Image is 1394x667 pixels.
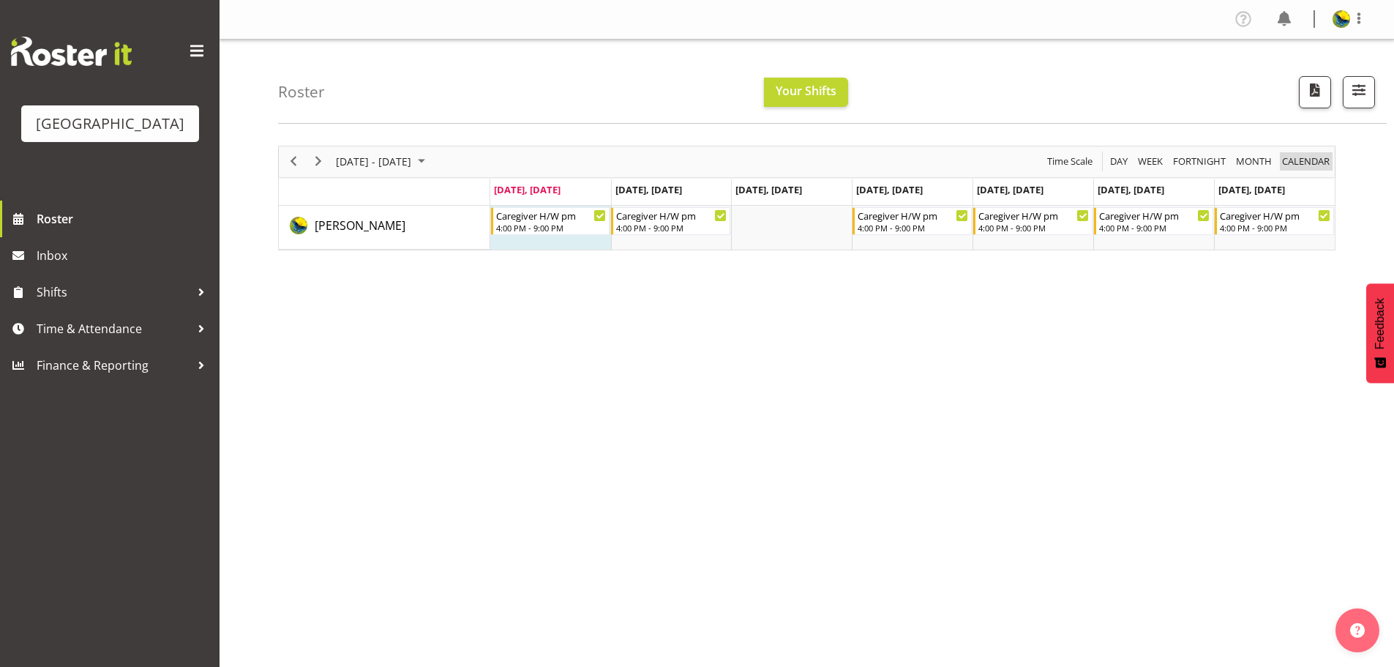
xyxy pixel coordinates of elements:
div: Caregiver H/W pm [1220,208,1330,223]
span: Feedback [1374,298,1387,349]
div: 4:00 PM - 9:00 PM [616,222,727,234]
div: 4:00 PM - 9:00 PM [1099,222,1210,234]
div: Caregiver H/W pm [1099,208,1210,223]
span: Your Shifts [776,83,836,99]
div: Caregiver H/W pm [496,208,607,223]
div: Gemma Hall"s event - Caregiver H/W pm Begin From Friday, October 10, 2025 at 4:00:00 PM GMT+13:00... [973,207,1093,235]
span: Shifts [37,281,190,303]
div: Gemma Hall"s event - Caregiver H/W pm Begin From Thursday, October 9, 2025 at 4:00:00 PM GMT+13:0... [852,207,972,235]
span: Month [1234,152,1273,171]
button: Fortnight [1171,152,1229,171]
div: October 06 - 12, 2025 [331,146,434,177]
span: Time & Attendance [37,318,190,340]
div: next period [306,146,331,177]
button: Feedback - Show survey [1366,283,1394,383]
span: [DATE], [DATE] [615,183,682,196]
div: Caregiver H/W pm [858,208,968,223]
button: October 2025 [334,152,432,171]
span: [DATE], [DATE] [494,183,561,196]
span: Inbox [37,245,212,267]
div: previous period [281,146,306,177]
span: [DATE], [DATE] [856,183,923,196]
div: Timeline Week of October 6, 2025 [278,146,1335,250]
span: [DATE], [DATE] [977,183,1043,196]
span: [DATE] - [DATE] [334,152,413,171]
div: Gemma Hall"s event - Caregiver H/W pm Begin From Monday, October 6, 2025 at 4:00:00 PM GMT+13:00 ... [491,207,610,235]
img: Rosterit website logo [11,37,132,66]
span: calendar [1281,152,1331,171]
img: gemma-hall22491374b5f274993ff8414464fec47f.png [1333,10,1350,28]
button: Month [1280,152,1333,171]
div: Gemma Hall"s event - Caregiver H/W pm Begin From Tuesday, October 7, 2025 at 4:00:00 PM GMT+13:00... [611,207,730,235]
div: Gemma Hall"s event - Caregiver H/W pm Begin From Sunday, October 12, 2025 at 4:00:00 PM GMT+13:00... [1215,207,1334,235]
span: [DATE], [DATE] [1098,183,1164,196]
div: 4:00 PM - 9:00 PM [858,222,968,234]
div: 4:00 PM - 9:00 PM [978,222,1089,234]
button: Previous [284,152,304,171]
div: Gemma Hall"s event - Caregiver H/W pm Begin From Saturday, October 11, 2025 at 4:00:00 PM GMT+13:... [1094,207,1213,235]
div: Caregiver H/W pm [978,208,1089,223]
span: Week [1136,152,1164,171]
button: Next [309,152,329,171]
div: Caregiver H/W pm [616,208,727,223]
span: [PERSON_NAME] [315,217,405,234]
span: Roster [37,208,212,230]
div: 4:00 PM - 9:00 PM [496,222,607,234]
button: Time Scale [1045,152,1095,171]
button: Timeline Week [1136,152,1166,171]
button: Timeline Month [1234,152,1275,171]
h4: Roster [278,83,325,100]
div: [GEOGRAPHIC_DATA] [36,113,184,135]
span: Finance & Reporting [37,354,190,376]
table: Timeline Week of October 6, 2025 [490,206,1335,250]
td: Gemma Hall resource [279,206,490,250]
button: Download a PDF of the roster according to the set date range. [1299,76,1331,108]
a: [PERSON_NAME] [315,217,405,234]
button: Your Shifts [764,78,848,107]
div: 4:00 PM - 9:00 PM [1220,222,1330,234]
span: [DATE], [DATE] [735,183,802,196]
button: Timeline Day [1108,152,1131,171]
span: Day [1109,152,1129,171]
img: help-xxl-2.png [1350,623,1365,638]
span: Fortnight [1172,152,1227,171]
span: [DATE], [DATE] [1218,183,1285,196]
button: Filter Shifts [1343,76,1375,108]
span: Time Scale [1046,152,1094,171]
